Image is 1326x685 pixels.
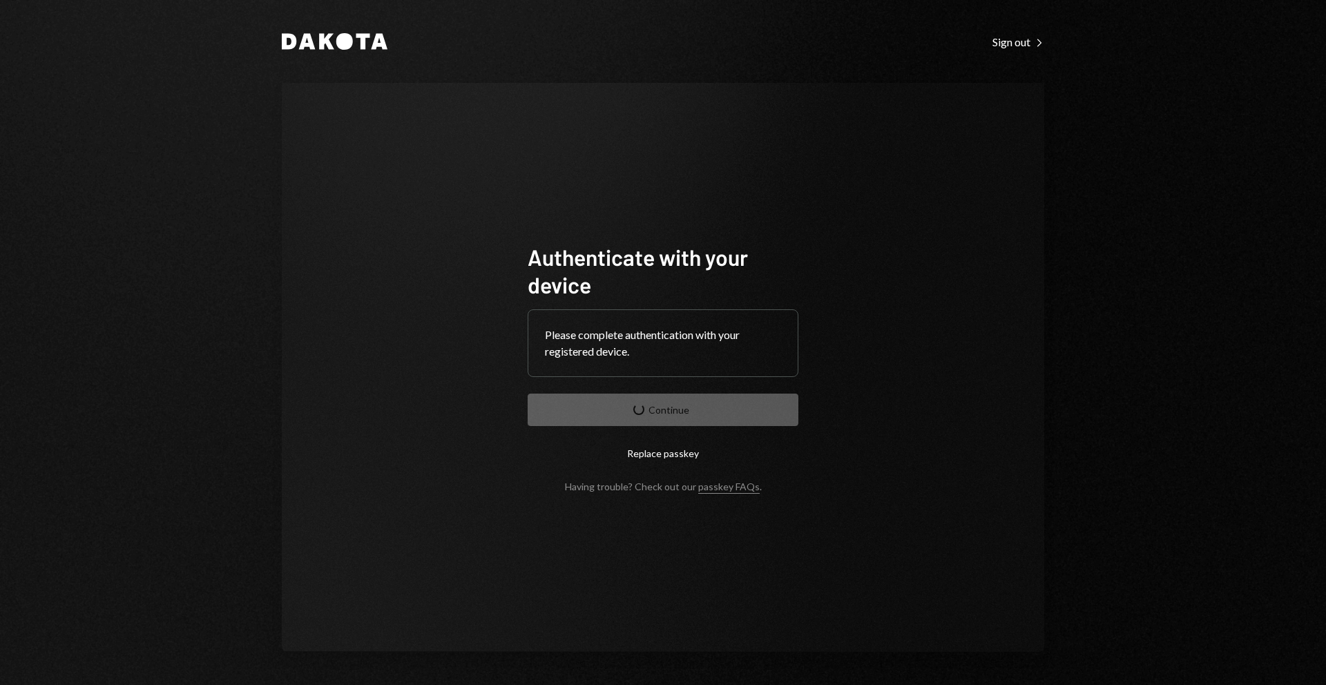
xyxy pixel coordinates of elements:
button: Replace passkey [528,437,798,470]
h1: Authenticate with your device [528,243,798,298]
a: passkey FAQs [698,481,760,494]
div: Having trouble? Check out our . [565,481,762,492]
div: Please complete authentication with your registered device. [545,327,781,360]
div: Sign out [992,35,1044,49]
a: Sign out [992,34,1044,49]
